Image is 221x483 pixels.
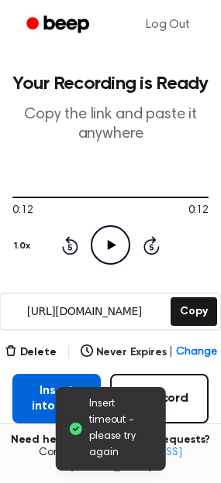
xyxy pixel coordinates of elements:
button: Record [110,374,209,423]
button: Insert into Doc [12,374,101,423]
span: | [169,344,173,361]
span: Insert timeout - please try again [89,396,154,461]
h1: Your Recording is Ready [12,74,209,93]
span: | [66,343,71,361]
span: 0:12 [12,203,33,219]
button: Never Expires|Change [81,344,217,361]
button: 1.0x [12,233,36,259]
a: Log Out [130,6,205,43]
p: Copy the link and paste it anywhere [12,105,209,144]
a: Beep [16,10,103,40]
span: 0:12 [188,203,209,219]
a: [EMAIL_ADDRESS][DOMAIN_NAME] [70,447,182,472]
span: Contact us [9,447,212,474]
button: Copy [171,297,216,326]
button: Delete [5,344,57,361]
span: Change [176,344,216,361]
